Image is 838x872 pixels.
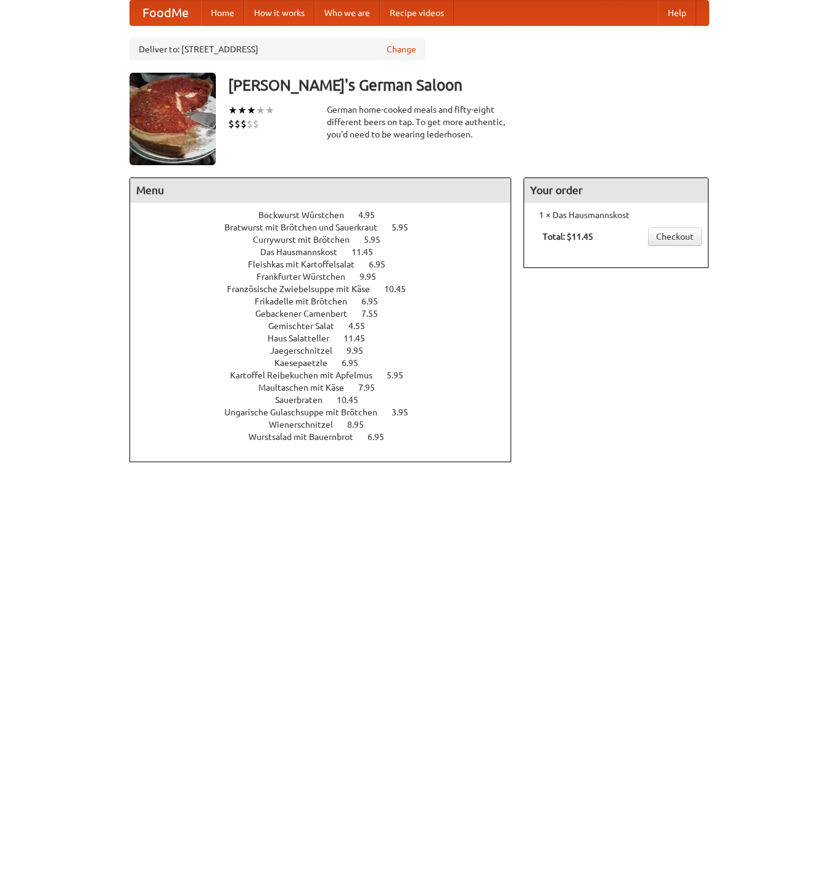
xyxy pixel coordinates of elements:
li: $ [228,117,234,131]
span: Jaegerschnitzel [270,346,345,356]
div: Deliver to: [STREET_ADDRESS] [129,38,425,60]
li: ★ [265,104,274,117]
a: Kaesepaetzle 6.95 [274,358,381,368]
span: 7.55 [361,309,390,319]
span: 8.95 [347,420,376,430]
a: Kartoffel Reibekuchen mit Apfelmus 5.95 [230,370,426,380]
a: Frikadelle mit Brötchen 6.95 [255,296,401,306]
span: Frikadelle mit Brötchen [255,296,359,306]
span: Französische Zwiebelsuppe mit Käse [227,284,382,294]
span: 10.45 [337,395,371,405]
span: 5.95 [392,222,421,232]
span: Gemischter Salat [268,321,347,331]
li: $ [240,117,247,131]
li: 1 × Das Hausmannskost [530,209,702,221]
span: 4.55 [348,321,377,331]
span: Ungarische Gulaschsuppe mit Brötchen [224,407,390,417]
span: Gebackener Camenbert [255,309,359,319]
a: Fleishkas mit Kartoffelsalat 6.95 [248,259,408,269]
span: Kartoffel Reibekuchen mit Apfelmus [230,370,385,380]
span: 6.95 [369,259,398,269]
a: How it works [244,1,314,25]
a: Französische Zwiebelsuppe mit Käse 10.45 [227,284,429,294]
a: Frankfurter Würstchen 9.95 [257,272,399,282]
a: Gemischter Salat 4.55 [268,321,388,331]
span: Wienerschnitzel [269,420,345,430]
a: Home [201,1,244,25]
span: 5.95 [387,370,416,380]
span: Haus Salatteller [268,333,342,343]
span: Wurstsalad mit Bauernbrot [249,432,366,442]
span: 9.95 [359,272,388,282]
a: Change [387,43,416,55]
li: ★ [228,104,237,117]
a: Haus Salatteller 11.45 [268,333,388,343]
img: angular.jpg [129,73,216,165]
a: Gebackener Camenbert 7.55 [255,309,401,319]
a: Wurstsalad mit Bauernbrot 6.95 [249,432,407,442]
span: 3.95 [392,407,421,417]
a: Bratwurst mit Brötchen und Sauerkraut 5.95 [224,222,431,232]
a: Wienerschnitzel 8.95 [269,420,387,430]
span: 11.45 [351,247,385,257]
a: Bockwurst Würstchen 4.95 [258,210,398,220]
span: 10.45 [384,284,418,294]
span: Currywurst mit Brötchen [253,235,362,245]
span: 5.95 [364,235,393,245]
span: 6.95 [368,432,396,442]
span: Fleishkas mit Kartoffelsalat [248,259,367,269]
a: Das Hausmannskost 11.45 [260,247,396,257]
span: Bratwurst mit Brötchen und Sauerkraut [224,222,390,232]
a: Jaegerschnitzel 9.95 [270,346,386,356]
b: Total: $11.45 [543,232,593,242]
span: Kaesepaetzle [274,358,340,368]
span: 7.95 [358,383,387,393]
span: Maultaschen mit Käse [258,383,356,393]
li: ★ [237,104,247,117]
a: Maultaschen mit Käse 7.95 [258,383,398,393]
a: Currywurst mit Brötchen 5.95 [253,235,403,245]
a: Help [658,1,696,25]
span: 6.95 [342,358,371,368]
div: German home-cooked meals and fifty-eight different beers on tap. To get more authentic, you'd nee... [327,104,512,141]
a: Ungarische Gulaschsuppe mit Brötchen 3.95 [224,407,431,417]
span: 6.95 [361,296,390,306]
li: $ [247,117,253,131]
a: Checkout [648,227,702,246]
li: ★ [256,104,265,117]
a: Sauerbraten 10.45 [275,395,381,405]
li: $ [253,117,259,131]
span: 9.95 [347,346,376,356]
a: Recipe videos [380,1,454,25]
li: $ [234,117,240,131]
span: Frankfurter Würstchen [257,272,358,282]
h4: Your order [524,178,708,203]
h3: [PERSON_NAME]'s German Saloon [228,73,709,97]
span: Bockwurst Würstchen [258,210,356,220]
a: Who we are [314,1,380,25]
a: FoodMe [130,1,201,25]
li: ★ [247,104,256,117]
span: Das Hausmannskost [260,247,350,257]
span: 11.45 [343,333,377,343]
span: Sauerbraten [275,395,335,405]
h4: Menu [130,178,511,203]
span: 4.95 [358,210,387,220]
